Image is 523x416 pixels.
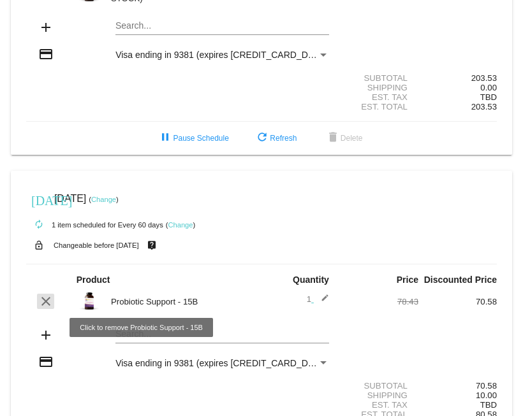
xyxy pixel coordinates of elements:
[158,134,228,143] span: Pause Schedule
[115,50,329,60] mat-select: Payment Method
[26,221,163,229] small: 1 item scheduled for Every 60 days
[77,275,110,285] strong: Product
[31,217,47,233] mat-icon: autorenew
[115,21,329,31] input: Search...
[89,196,119,203] small: ( )
[340,92,418,102] div: Est. Tax
[340,297,418,306] div: 78.43
[54,241,139,249] small: Changeable before [DATE]
[166,221,196,229] small: ( )
[476,391,497,400] span: 10.00
[340,83,418,92] div: Shipping
[480,83,497,92] span: 0.00
[38,327,54,343] mat-icon: add
[418,73,497,83] div: 203.53
[244,127,307,150] button: Refresh
[147,127,239,150] button: Pause Schedule
[325,134,363,143] span: Delete
[314,294,329,309] mat-icon: edit
[480,400,497,410] span: TBD
[91,196,116,203] a: Change
[340,73,418,83] div: Subtotal
[31,237,47,254] mat-icon: lock_open
[254,131,270,146] mat-icon: refresh
[424,275,497,285] strong: Discounted Price
[115,329,329,340] input: Search...
[418,381,497,391] div: 70.58
[38,20,54,35] mat-icon: add
[340,381,418,391] div: Subtotal
[38,354,54,369] mat-icon: credit_card
[471,102,497,111] span: 203.53
[340,102,418,111] div: Est. Total
[77,288,102,313] img: Desaulniers-V-PROS60-PL-2-Probiotic-Support-B-15-7ESSPROS60-PL.png
[307,294,329,304] span: 1
[115,358,329,368] mat-select: Payment Method
[418,297,497,306] div: 70.58
[31,192,47,207] mat-icon: [DATE]
[38,47,54,62] mat-icon: credit_card
[38,294,54,309] mat-icon: clear
[397,275,418,285] strong: Price
[168,221,193,229] a: Change
[115,358,329,368] span: Visa ending in 9381 (expires [CREDIT_CARD_DATA])
[325,131,341,146] mat-icon: delete
[254,134,297,143] span: Refresh
[105,297,261,306] div: Probiotic Support - 15B
[340,391,418,400] div: Shipping
[340,400,418,410] div: Est. Tax
[115,50,329,60] span: Visa ending in 9381 (expires [CREDIT_CARD_DATA])
[158,131,173,146] mat-icon: pause
[480,92,497,102] span: TBD
[315,127,373,150] button: Delete
[293,275,329,285] strong: Quantity
[144,237,159,254] mat-icon: live_help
